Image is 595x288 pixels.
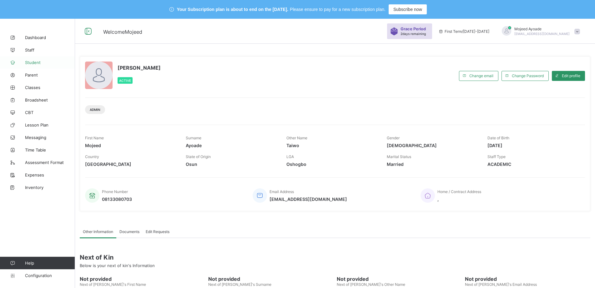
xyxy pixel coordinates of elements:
span: Broadsheet [25,97,75,102]
span: Next of [PERSON_NAME]'s Email Address [465,282,537,287]
span: Help [25,261,75,266]
span: Dashboard [25,35,75,40]
span: Next of [PERSON_NAME]'s First Name [80,282,146,287]
span: Documents [119,229,139,234]
span: CBT [25,110,75,115]
span: [DATE] [487,143,579,148]
span: Lesson Plan [25,122,75,127]
span: Not provided [337,276,462,282]
span: Email Address [270,189,294,194]
span: Edit profile [562,73,580,78]
span: Osun [186,161,277,167]
span: Student [25,60,75,65]
span: [EMAIL_ADDRESS][DOMAIN_NAME] [514,32,570,36]
span: LGA [286,154,294,159]
span: Messaging [25,135,75,140]
span: Phone Number [102,189,128,194]
span: Ayoade [186,143,277,148]
span: Time Table [25,147,75,152]
span: Next of [PERSON_NAME]'s Other Name [337,282,405,287]
span: Date of Birth [487,136,509,140]
span: Mojeed [85,143,176,148]
span: Country [85,154,99,159]
span: Admin [90,108,100,112]
span: Inventory [25,185,75,190]
span: Your Subscription plan is about to end on the [DATE]. [177,7,288,12]
span: , [437,196,481,202]
span: [EMAIL_ADDRESS][DOMAIN_NAME] [270,196,347,202]
span: Other Information [83,229,113,234]
span: Next of [PERSON_NAME]'s Surname [208,282,271,287]
span: Parent [25,72,75,77]
span: Other Name [286,136,307,140]
span: [DEMOGRAPHIC_DATA] [387,143,478,148]
span: 08133080703 [102,196,132,202]
span: Classes [25,85,75,90]
span: Change email [469,73,493,78]
span: Welcome Mojeed [103,29,142,35]
div: MojeedAyoade [496,26,583,37]
span: Assessment Format [25,160,75,165]
span: Gender [387,136,400,140]
span: session/term information [438,29,489,34]
span: Please ensure to pay for a new subscription plan. [290,7,386,12]
span: State of Origin [186,154,211,159]
span: ACADEMIC [487,161,579,167]
span: Below is your next of kin's Information [80,263,155,268]
span: Taiwo [286,143,378,148]
span: Expenses [25,172,75,177]
span: Subscribe now [393,7,422,12]
span: Configuration [25,273,75,278]
span: Oshogbo [286,161,378,167]
span: Not provided [208,276,334,282]
span: First Name [85,136,104,140]
span: Staff [25,47,75,52]
span: [PERSON_NAME] [118,65,161,71]
img: sticker-purple.71386a28dfed39d6af7621340158ba97.svg [390,27,398,35]
span: Marital Status [387,154,411,159]
span: Grace Period [401,27,426,31]
span: Next of Kin [80,254,590,261]
span: Surname [186,136,201,140]
span: Edit Requests [146,229,169,234]
span: Not provided [465,276,590,282]
span: 2 days remaining [401,32,426,36]
span: Change Password [512,73,544,78]
span: Staff Type [487,154,506,159]
span: Active [119,79,131,82]
span: Married [387,161,478,167]
span: Mojeed Ayoade [514,27,570,31]
span: Home / Contract Address [437,189,481,194]
span: Not provided [80,276,205,282]
span: [GEOGRAPHIC_DATA] [85,161,176,167]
